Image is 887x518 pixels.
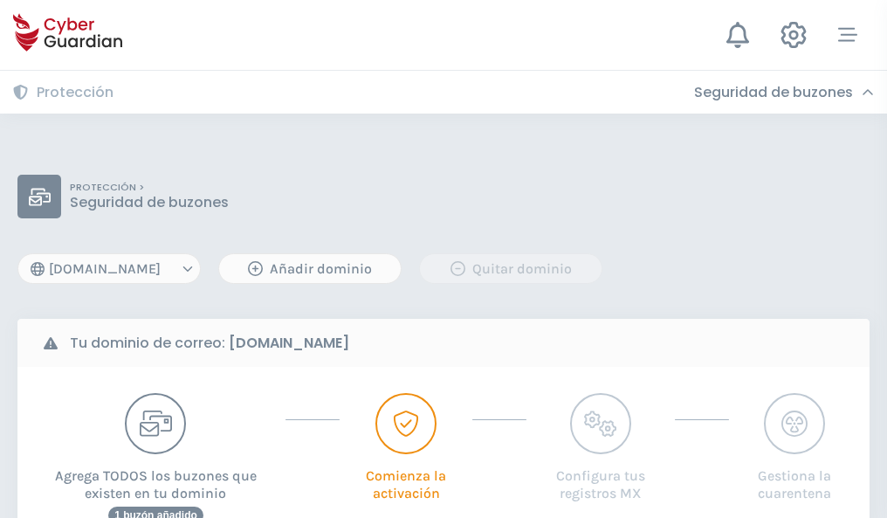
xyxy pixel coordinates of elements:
[694,84,853,101] h3: Seguridad de buzones
[746,454,843,502] p: Gestiona la cuarentena
[70,333,349,354] b: Tu dominio de correo:
[694,84,874,101] div: Seguridad de buzones
[37,84,113,101] h3: Protección
[218,253,402,284] button: Añadir dominio
[357,393,455,502] button: Comienza la activación
[544,454,657,502] p: Configura tus registros MX
[357,454,455,502] p: Comienza la activación
[544,393,657,502] button: Configura tus registros MX
[746,393,843,502] button: Gestiona la cuarentena
[70,194,229,211] p: Seguridad de buzones
[433,259,588,280] div: Quitar dominio
[419,253,602,284] button: Quitar dominio
[232,259,388,280] div: Añadir dominio
[44,454,268,502] p: Agrega TODOS los buzones que existen en tu dominio
[229,333,349,353] strong: [DOMAIN_NAME]
[70,182,229,194] p: PROTECCIÓN >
